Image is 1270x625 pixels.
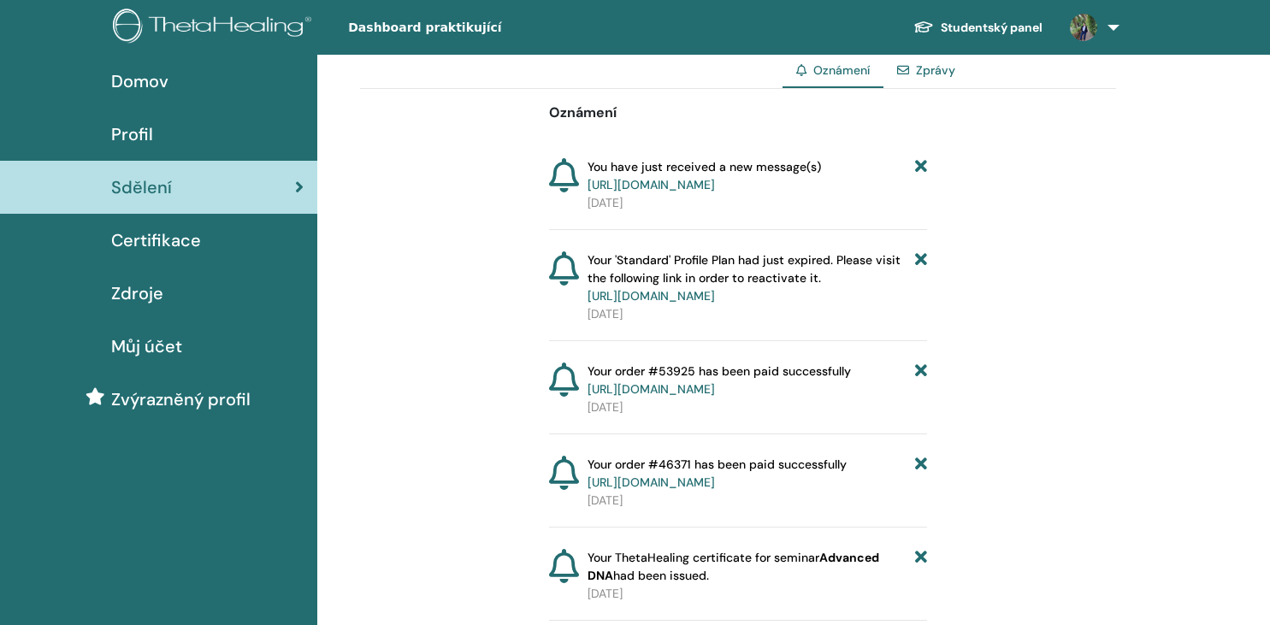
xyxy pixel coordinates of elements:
[588,305,927,323] p: [DATE]
[1070,14,1097,41] img: default.jpg
[916,62,955,78] a: Zprávy
[588,475,715,490] a: [URL][DOMAIN_NAME]
[900,12,1056,44] a: Studentský panel
[348,19,605,37] span: Dashboard praktikující
[588,251,915,305] span: Your 'Standard' Profile Plan had just expired. Please visit the following link in order to reacti...
[588,492,927,510] p: [DATE]
[588,398,927,416] p: [DATE]
[588,549,915,585] span: Your ThetaHealing certificate for seminar had been issued.
[111,121,153,147] span: Profil
[588,456,847,492] span: Your order #46371 has been paid successfully
[111,174,172,200] span: Sdělení
[588,288,715,304] a: [URL][DOMAIN_NAME]
[588,194,927,212] p: [DATE]
[588,177,715,192] a: [URL][DOMAIN_NAME]
[549,103,927,123] p: Oznámení
[113,9,317,47] img: logo.png
[111,333,182,359] span: Můj účet
[813,62,870,78] span: Oznámení
[588,585,927,603] p: [DATE]
[111,386,251,412] span: Zvýrazněný profil
[588,158,821,194] span: You have just received a new message(s)
[588,381,715,397] a: [URL][DOMAIN_NAME]
[111,280,163,306] span: Zdroje
[588,363,851,398] span: Your order #53925 has been paid successfully
[111,68,168,94] span: Domov
[913,20,934,34] img: graduation-cap-white.svg
[111,227,201,253] span: Certifikace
